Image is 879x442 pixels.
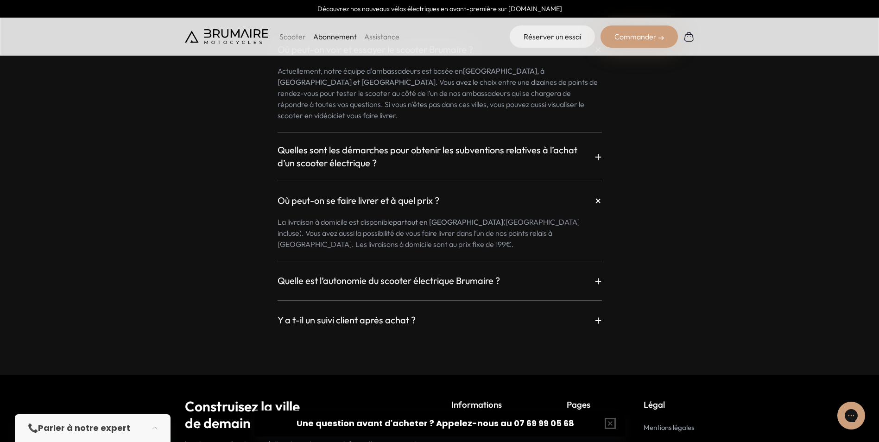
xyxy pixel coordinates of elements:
p: Légal [644,398,695,411]
img: right-arrow-2.png [658,35,664,41]
h3: Quelles sont les démarches pour obtenir les subventions relatives à l’achat d’un scooter électriq... [278,144,594,170]
h2: Construisez la ville de demain [185,398,428,431]
img: Brumaire Motocycles [185,29,268,44]
p: Pages [567,398,601,411]
a: Réserver un essai [510,25,595,48]
p: Informations [451,398,525,411]
a: ici [332,111,338,120]
p: + [594,148,602,165]
a: Abonnement [313,32,357,41]
p: La livraison à domicile est disponible ([GEOGRAPHIC_DATA] incluse). Vous avez aussi la possibilit... [278,216,602,250]
a: Assistance [364,32,399,41]
p: Scooter [279,31,306,42]
h3: Y a t-il un suivi client après achat ? [278,314,416,327]
div: Commander [601,25,678,48]
a: Mentions légales [644,423,694,432]
h3: Quelle est l’autonomie du scooter électrique Brumaire ? [278,274,500,287]
p: Actuellement, notre équipe d’ambassadeurs est basée en . Vous avez le choix entre une dizaines de... [278,65,602,121]
strong: partout en [GEOGRAPHIC_DATA] [393,217,503,227]
p: + [589,192,607,209]
img: Panier [683,31,695,42]
iframe: Gorgias live chat messenger [833,398,870,433]
p: + [594,272,602,289]
p: + [594,312,602,328]
h3: Où peut-on se faire livrer et à quel prix ? [278,194,439,207]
